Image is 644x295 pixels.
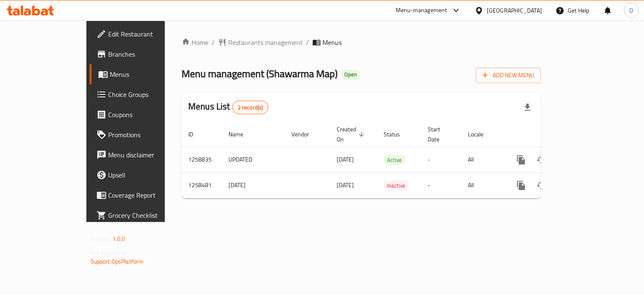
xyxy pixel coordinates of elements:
[483,70,534,81] span: Add New Menu
[341,71,360,78] span: Open
[108,210,187,220] span: Grocery Checklist
[531,175,551,196] button: Change Status
[108,170,187,180] span: Upsell
[337,124,367,144] span: Created On
[108,150,187,160] span: Menu disclaimer
[629,6,633,15] span: D
[229,129,254,139] span: Name
[384,129,411,139] span: Status
[517,97,538,117] div: Export file
[182,147,222,172] td: 1258835
[341,70,360,80] div: Open
[90,145,194,165] a: Menu disclaimer
[108,130,187,140] span: Promotions
[90,205,194,225] a: Grocery Checklist
[182,64,338,83] span: Menu management ( Shawarma Map )
[531,150,551,170] button: Change Status
[182,37,541,47] nav: breadcrumb
[233,104,268,112] span: 2 record(s)
[90,104,194,125] a: Coupons
[511,175,531,196] button: more
[110,69,187,79] span: Menus
[511,150,531,170] button: more
[108,49,187,59] span: Branches
[182,37,208,47] a: Home
[90,64,194,84] a: Menus
[90,44,194,64] a: Branches
[108,89,187,99] span: Choice Groups
[504,122,598,147] th: Actions
[384,181,409,191] span: Inactive
[90,185,194,205] a: Coverage Report
[182,122,598,198] table: enhanced table
[90,165,194,185] a: Upsell
[468,129,494,139] span: Locale
[222,172,285,198] td: [DATE]
[90,84,194,104] a: Choice Groups
[108,29,187,39] span: Edit Restaurant
[306,37,309,47] li: /
[337,154,354,165] span: [DATE]
[337,180,354,191] span: [DATE]
[421,147,461,172] td: -
[108,190,187,200] span: Coverage Report
[232,101,269,114] div: Total records count
[487,6,542,15] div: [GEOGRAPHIC_DATA]
[91,233,111,244] span: Version:
[384,155,405,165] span: Active
[396,5,447,16] div: Menu-management
[384,180,409,191] div: Inactive
[461,147,504,172] td: All
[421,172,461,198] td: -
[291,129,320,139] span: Vendor
[90,125,194,145] a: Promotions
[476,68,541,83] button: Add New Menu
[222,147,285,172] td: UPDATED
[108,110,187,120] span: Coupons
[182,172,222,198] td: 1258481
[91,256,144,267] a: Support.OpsPlatform
[112,233,125,244] span: 1.0.0
[212,37,215,47] li: /
[188,100,268,114] h2: Menus List
[428,124,451,144] span: Start Date
[228,37,303,47] span: Restaurants management
[188,129,204,139] span: ID
[322,37,342,47] span: Menus
[218,37,303,47] a: Restaurants management
[461,172,504,198] td: All
[91,248,129,258] span: Get support on:
[90,24,194,44] a: Edit Restaurant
